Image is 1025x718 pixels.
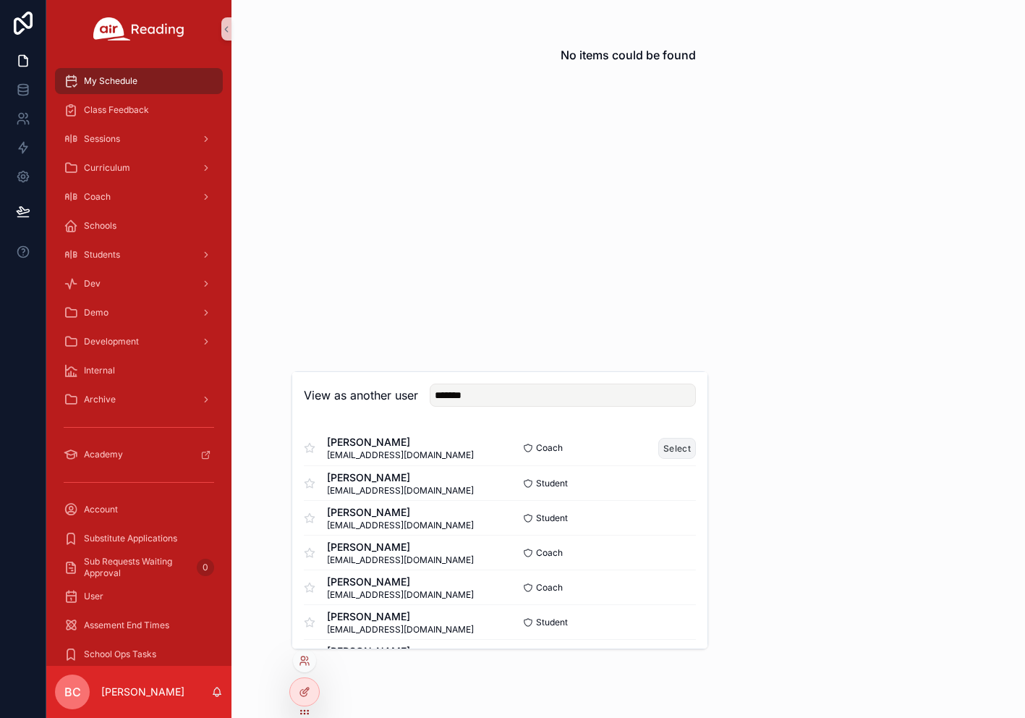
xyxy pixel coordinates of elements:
a: Schools [55,213,223,239]
span: Dev [84,278,101,290]
span: Student [536,617,568,628]
span: Substitute Applications [84,533,177,544]
div: scrollable content [46,58,231,666]
span: Assement End Times [84,620,169,631]
h2: No items could be found [561,46,696,64]
a: School Ops Tasks [55,641,223,667]
span: [PERSON_NAME] [327,644,474,659]
span: Internal [84,365,115,376]
a: Students [55,242,223,268]
img: App logo [93,17,184,41]
span: [PERSON_NAME] [327,540,474,554]
span: User [84,591,103,602]
p: [PERSON_NAME] [101,685,184,699]
span: Schools [84,220,116,232]
span: Coach [536,582,563,594]
a: My Schedule [55,68,223,94]
span: [PERSON_NAME] [327,575,474,589]
span: [EMAIL_ADDRESS][DOMAIN_NAME] [327,449,474,461]
span: [EMAIL_ADDRESS][DOMAIN_NAME] [327,589,474,601]
span: [EMAIL_ADDRESS][DOMAIN_NAME] [327,554,474,566]
span: [EMAIL_ADDRESS][DOMAIN_NAME] [327,624,474,635]
span: [PERSON_NAME] [327,609,474,624]
a: Development [55,329,223,355]
span: Development [84,336,139,347]
a: Demo [55,300,223,326]
a: Account [55,497,223,523]
span: Coach [536,442,563,454]
span: My Schedule [84,75,137,87]
span: BC [64,683,81,701]
span: [PERSON_NAME] [327,505,474,520]
span: Curriculum [84,162,130,174]
a: User [55,583,223,609]
span: [EMAIL_ADDRESS][DOMAIN_NAME] [327,520,474,531]
span: [EMAIL_ADDRESS][DOMAIN_NAME] [327,485,474,497]
span: Coach [536,547,563,559]
span: Class Feedback [84,104,149,116]
h2: View as another user [304,387,418,404]
a: Academy [55,442,223,468]
span: Student [536,512,568,524]
span: Coach [84,191,111,203]
a: Coach [55,184,223,210]
a: Assement End Times [55,612,223,638]
span: Archive [84,394,116,405]
span: [PERSON_NAME] [327,435,474,449]
a: Archive [55,387,223,413]
span: [PERSON_NAME] [327,470,474,485]
span: Account [84,504,118,515]
span: Demo [84,307,109,318]
a: Sessions [55,126,223,152]
span: Student [536,478,568,489]
a: Curriculum [55,155,223,181]
a: Dev [55,271,223,297]
a: Class Feedback [55,97,223,123]
button: Select [658,438,696,459]
span: Sessions [84,133,120,145]
span: School Ops Tasks [84,649,156,660]
span: Students [84,249,120,261]
div: 0 [197,559,214,576]
a: Substitute Applications [55,525,223,552]
span: Academy [84,449,123,460]
span: Sub Requests Waiting Approval [84,556,191,579]
a: Sub Requests Waiting Approval0 [55,554,223,580]
a: Internal [55,358,223,384]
